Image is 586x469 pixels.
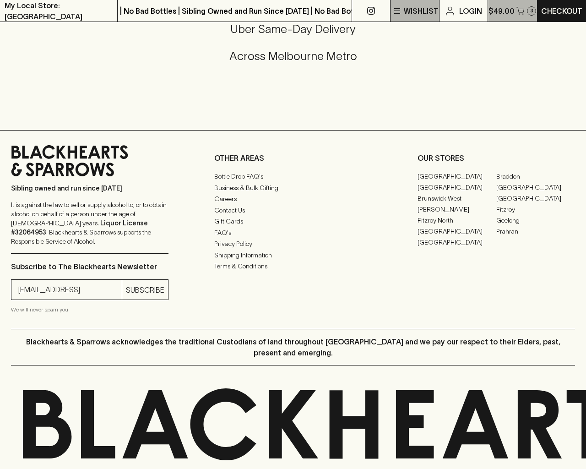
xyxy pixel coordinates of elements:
[418,182,496,193] a: [GEOGRAPHIC_DATA]
[11,200,168,246] p: It is against the law to sell or supply alcohol to, or to obtain alcohol on behalf of a person un...
[18,336,568,358] p: Blackhearts & Sparrows acknowledges the traditional Custodians of land throughout [GEOGRAPHIC_DAT...
[18,283,122,297] input: e.g. jane@blackheartsandsparrows.com.au
[11,22,575,37] h5: Uber Same-Day Delivery
[214,182,372,193] a: Business & Bulk Gifting
[214,194,372,205] a: Careers
[418,153,575,164] p: OUR STORES
[418,171,496,182] a: [GEOGRAPHIC_DATA]
[214,227,372,238] a: FAQ's
[126,284,164,295] p: SUBSCRIBE
[459,5,482,16] p: Login
[418,237,496,248] a: [GEOGRAPHIC_DATA]
[496,215,575,226] a: Geelong
[418,204,496,215] a: [PERSON_NAME]
[496,193,575,204] a: [GEOGRAPHIC_DATA]
[530,8,533,13] p: 3
[496,171,575,182] a: Braddon
[214,250,372,261] a: Shipping Information
[418,226,496,237] a: [GEOGRAPHIC_DATA]
[214,171,372,182] a: Bottle Drop FAQ's
[496,204,575,215] a: Fitzroy
[488,5,515,16] p: $49.00
[496,226,575,237] a: Prahran
[214,205,372,216] a: Contact Us
[11,305,168,314] p: We will never spam you
[418,215,496,226] a: Fitzroy North
[11,49,575,64] h5: Across Melbourne Metro
[122,280,168,300] button: SUBSCRIBE
[214,153,372,164] p: OTHER AREAS
[11,184,168,193] p: Sibling owned and run since [DATE]
[496,182,575,193] a: [GEOGRAPHIC_DATA]
[418,193,496,204] a: Brunswick West
[214,216,372,227] a: Gift Cards
[404,5,439,16] p: Wishlist
[214,239,372,250] a: Privacy Policy
[214,261,372,272] a: Terms & Conditions
[541,5,582,16] p: Checkout
[11,261,168,272] p: Subscribe to The Blackhearts Newsletter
